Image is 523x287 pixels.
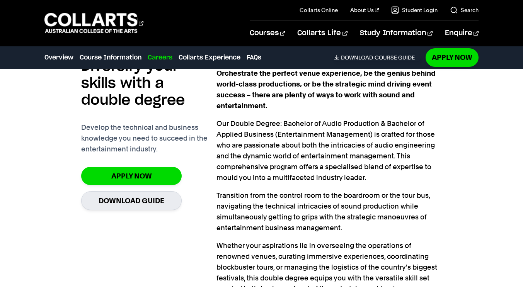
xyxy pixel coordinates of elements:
a: Collarts Experience [179,53,240,62]
a: Overview [44,53,73,62]
p: Develop the technical and business knowledge you need to succeed in the entertainment industry. [81,122,216,155]
a: Courses [250,20,285,46]
span: Download [341,54,373,61]
a: Apply Now [81,167,182,185]
a: DownloadCourse Guide [334,54,421,61]
p: Transition from the control room to the boardroom or the tour bus, navigating the technical intri... [216,190,441,233]
a: Student Login [391,6,438,14]
a: About Us [350,6,379,14]
a: Enquire [445,20,479,46]
a: Collarts Life [297,20,347,46]
div: Go to homepage [44,12,143,34]
h2: Diversify your skills with a double degree [81,58,216,109]
strong: Orchestrate the perfect venue experience, be the genius behind world-class productions, or be the... [216,69,436,110]
a: Download Guide [81,191,182,210]
a: FAQs [247,53,261,62]
a: Collarts Online [300,6,338,14]
p: Our Double Degree: Bachelor of Audio Production & Bachelor of Applied Business (Entertainment Man... [216,118,441,183]
a: Search [450,6,479,14]
a: Careers [148,53,172,62]
a: Apply Now [426,48,479,66]
a: Course Information [80,53,141,62]
a: Study Information [360,20,433,46]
